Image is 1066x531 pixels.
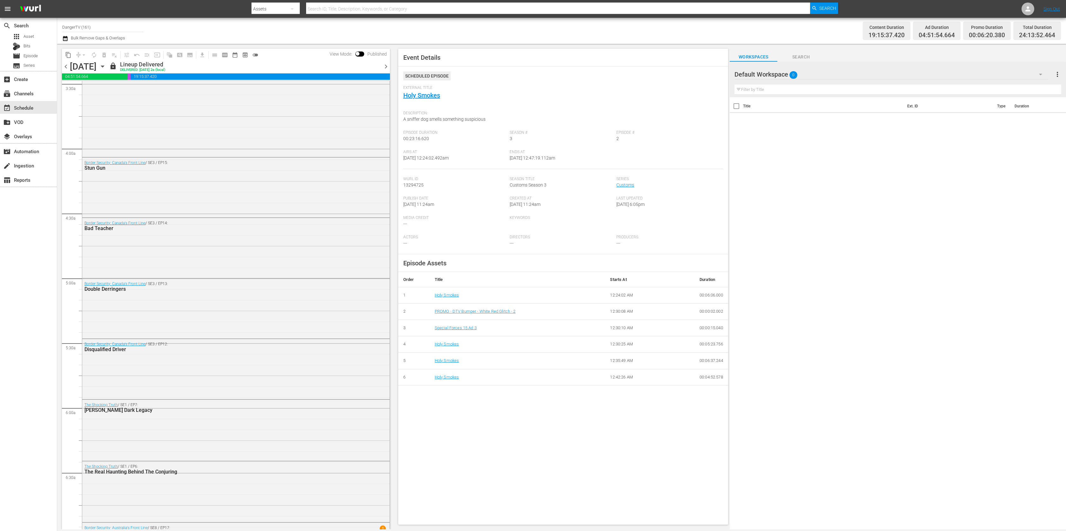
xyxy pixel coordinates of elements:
span: --- [510,241,513,246]
span: Revert to Primary Episode [132,50,142,60]
span: lock [109,62,117,70]
a: Customs [616,182,634,187]
div: Promo Duration [969,23,1005,32]
span: toggle_off [252,52,258,58]
span: content_copy [65,52,71,58]
span: calendar_view_week_outlined [222,52,228,58]
a: Special Forces 15 Ad 3 [435,325,477,330]
th: Ext. ID [903,97,993,115]
span: Fill episodes with ad slates [142,50,152,60]
span: Create Series Block [185,50,195,60]
span: View Mode: [326,51,355,57]
div: Lineup Delivered [120,61,165,68]
td: 00:06:37.244 [694,352,728,369]
span: Reports [3,176,11,184]
td: 5 [398,352,430,369]
span: Season Title [510,177,613,182]
span: Actors [403,235,507,240]
span: 24 hours Lineup View is OFF [250,50,260,60]
span: VOD [3,119,11,126]
span: Series [23,62,35,69]
td: 12:24:02 AM [605,287,694,303]
span: Episode [13,52,20,60]
span: Series [13,62,20,70]
th: Duration [694,272,728,287]
a: Border Security: Canada's Front Line [84,282,145,286]
a: Holy Smokes [435,375,459,379]
span: 19:15:37.420 [131,73,390,80]
div: Bad Teacher [84,225,353,231]
div: / SE3 / EP15: [84,160,353,171]
span: chevron_left [62,63,70,71]
span: Month Calendar View [230,50,240,60]
th: Starts At [605,272,694,287]
button: more_vert [1054,67,1061,82]
span: Search [777,53,825,61]
td: 00:04:52.578 [694,369,728,385]
span: Bits [23,43,30,49]
span: Customs Season 3 [510,182,546,187]
div: Stun Gun [84,165,353,171]
td: 6 [398,369,430,385]
span: Asset [13,33,20,40]
span: Automation [3,148,11,155]
span: Episode [23,53,38,59]
span: Schedule [3,104,11,112]
span: Channels [3,90,11,98]
span: [DATE] 12:47:19.112am [510,155,555,160]
span: --- [403,241,407,246]
div: [DATE] [70,61,97,72]
th: Title [743,97,903,115]
span: [DATE] 12:24:02.492am [403,155,449,160]
span: Week Calendar View [220,50,230,60]
td: 12:42:26 AM [605,369,694,385]
span: more_vert [1054,71,1061,78]
div: The Real Haunting Behind The Conjuring [84,469,353,475]
span: Select an event to delete [99,50,109,60]
span: Remove Gaps & Overlaps [73,50,89,60]
div: Default Workspace [734,65,1048,83]
span: Bulk Remove Gaps & Overlaps [70,36,125,40]
span: Episode # [616,130,720,135]
span: Toggle to switch from Published to Draft view. [355,51,360,56]
div: Content Duration [868,23,905,32]
span: Search [819,3,836,14]
span: Last Updated [616,196,720,201]
td: 00:06:06.000 [694,287,728,303]
div: / SE1 / EP6: [84,464,353,475]
td: 12:30:10 AM [605,320,694,336]
td: 12:30:08 AM [605,303,694,320]
a: Holy Smokes [435,293,459,297]
span: Clear Lineup [109,50,119,60]
span: Wurl Id [403,177,507,182]
span: Ingestion [3,162,11,170]
span: Overlays [3,133,11,140]
div: / SE3 / EP12: [84,342,353,352]
span: 2 [616,136,619,141]
span: Description: [403,111,720,116]
span: 19:15:37.420 [868,32,905,39]
td: 12:35:49 AM [605,352,694,369]
span: [DATE] 11:24am [403,202,434,207]
span: External Title [403,85,720,91]
span: Asset [23,33,34,40]
td: 00:00:15.040 [694,320,728,336]
a: Holy Smokes [435,358,459,363]
span: 00:06:20.380 [127,73,131,80]
div: [PERSON_NAME] Dark Legacy [84,407,353,413]
a: The Shocking Truth [84,403,118,407]
span: Created At [510,196,613,201]
button: Search [810,3,838,14]
td: 4 [398,336,430,353]
span: Day Calendar View [207,49,220,61]
span: Media Credit [403,215,507,221]
span: Create Search Block [175,50,185,60]
span: [DATE] 11:24am [510,202,540,207]
span: Ends At [510,150,613,155]
span: 04:51:54.664 [919,32,955,39]
span: chevron_right [382,63,390,71]
a: Border Security: Australia's Front Line [84,526,148,530]
span: Refresh All Search Blocks [162,49,175,61]
span: [DATE] 6:05pm [616,202,645,207]
span: Search [3,22,11,30]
